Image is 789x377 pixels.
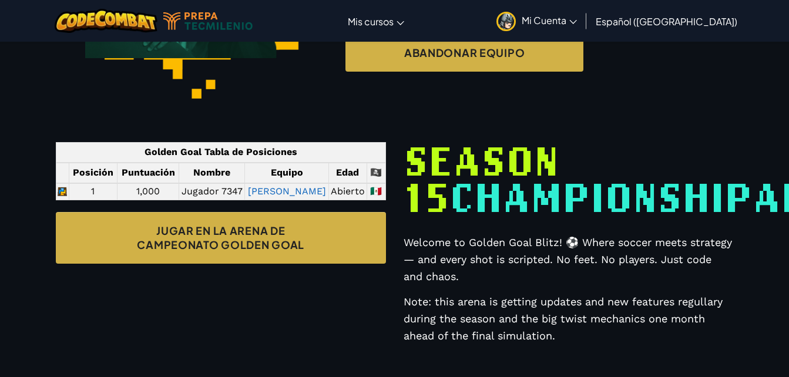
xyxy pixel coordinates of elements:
img: Tecmilenio logo [163,12,253,30]
a: [PERSON_NAME] [248,186,326,197]
td: Jugador 7347 [179,183,245,200]
a: Español ([GEOGRAPHIC_DATA]) [590,5,743,37]
span: Championship [449,170,753,223]
td: 1,000 [117,183,179,200]
span: Mis cursos [348,15,394,28]
img: CodeCombat logo [55,9,157,33]
span: Golden Goal [145,146,202,157]
a: Abandonar equipo [345,34,583,72]
a: Mi Cuenta [491,2,583,39]
a: Jugar en la Arena de campeonato Golden Goal [56,212,386,264]
td: Mexico [367,183,385,200]
th: equipo [245,163,328,183]
td: python [56,183,69,200]
th: Edad [328,163,367,183]
span: Mi Cuenta [522,14,577,26]
th: Posición [69,163,117,183]
img: avatar [496,12,516,31]
th: 🏴‍☠️ [367,163,385,183]
span: Tabla de Posiciones [204,146,297,157]
p: Note: this arena is getting updates and new features regullary during the season and the big twis... [404,293,734,344]
p: Welcome to Golden Goal Blitz! ⚽ Where soccer meets strategy — and every shot is scripted. No feet... [404,234,734,285]
td: 1 [69,183,117,200]
td: Abierto [328,183,367,200]
span: Español ([GEOGRAPHIC_DATA]) [596,15,737,28]
span: Season 15 [404,133,559,223]
a: Mis cursos [342,5,410,37]
th: Nombre [179,163,245,183]
th: Puntuación [117,163,179,183]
